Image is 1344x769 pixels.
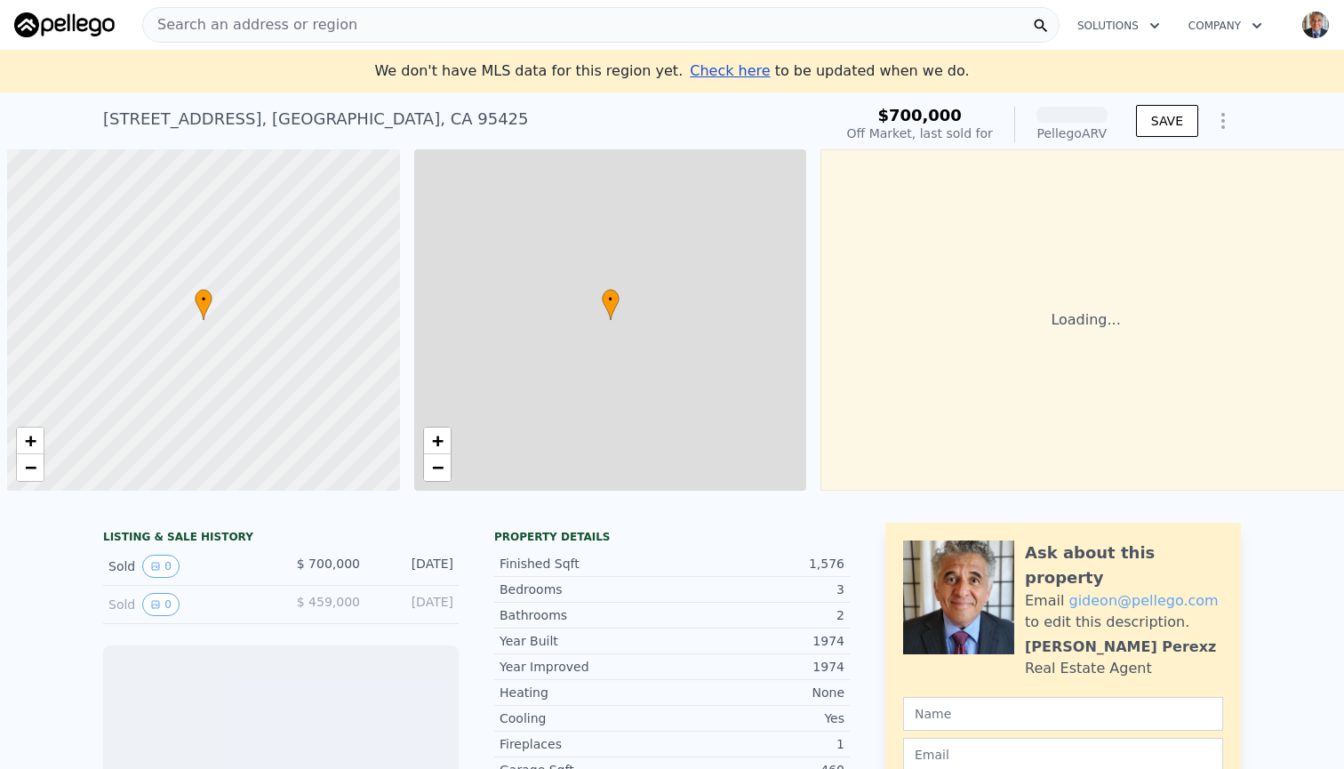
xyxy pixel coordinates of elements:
button: Solutions [1063,10,1174,42]
a: gideon@pellego.com [1068,592,1218,609]
span: • [602,292,620,308]
span: Search an address or region [143,14,357,36]
div: Finished Sqft [500,555,672,573]
div: Email to edit this description. [1025,590,1223,633]
div: • [195,289,212,320]
span: $ 700,000 [297,557,360,571]
button: SAVE [1136,105,1198,137]
span: − [25,456,36,478]
button: Show Options [1205,103,1241,139]
div: Fireplaces [500,735,672,753]
div: 1974 [672,632,844,650]
a: Zoom out [17,454,44,481]
div: to be updated when we do. [690,60,969,82]
div: Sold [108,555,267,578]
img: Pellego [14,12,115,37]
div: [DATE] [374,555,453,578]
div: Ask about this property [1025,541,1223,590]
div: Off Market, last sold for [847,124,993,142]
img: avatar [1301,11,1330,39]
div: Cooling [500,709,672,727]
div: Bathrooms [500,606,672,624]
button: Company [1174,10,1276,42]
div: 1,576 [672,555,844,573]
button: View historical data [142,593,180,616]
div: • [602,289,620,320]
div: [STREET_ADDRESS] , [GEOGRAPHIC_DATA] , CA 95425 [103,107,529,132]
span: − [431,456,443,478]
div: Pellego ARV [1036,124,1108,142]
div: LISTING & SALE HISTORY [103,530,459,548]
a: Zoom in [424,428,451,454]
span: Check here [690,62,770,79]
a: Zoom out [424,454,451,481]
div: Year Built [500,632,672,650]
div: None [672,684,844,701]
div: Real Estate Agent [1025,658,1152,679]
span: $ 459,000 [297,595,360,609]
div: [DATE] [374,593,453,616]
div: Year Improved [500,658,672,676]
span: • [195,292,212,308]
span: $700,000 [877,106,962,124]
div: Property details [494,530,850,544]
a: Zoom in [17,428,44,454]
div: 3 [672,581,844,598]
div: 1974 [672,658,844,676]
div: Bedrooms [500,581,672,598]
div: [PERSON_NAME] Perexz [1025,637,1216,658]
button: View historical data [142,555,180,578]
span: + [25,429,36,452]
div: Sold [108,593,267,616]
div: Yes [672,709,844,727]
div: Heating [500,684,672,701]
input: Name [903,697,1223,731]
div: We don't have MLS data for this region yet. [374,60,969,82]
div: 1 [672,735,844,753]
span: + [431,429,443,452]
div: 2 [672,606,844,624]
